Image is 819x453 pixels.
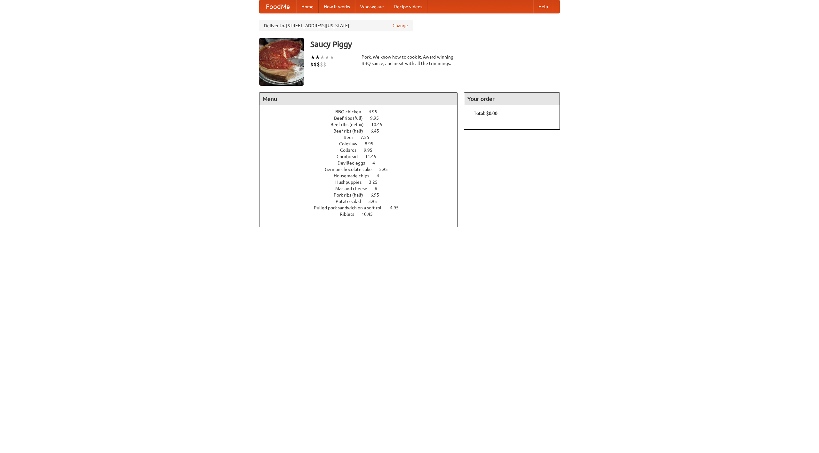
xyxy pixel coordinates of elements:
li: $ [323,61,326,68]
span: Potato salad [336,199,367,204]
a: Who we are [355,0,389,13]
a: BBQ chicken 4.95 [335,109,389,114]
a: Riblets 10.45 [340,212,385,217]
span: Devilled eggs [338,160,371,166]
a: Housemade chips 4 [334,173,391,178]
span: 10.45 [371,122,389,127]
span: Beef ribs (delux) [330,122,370,127]
li: ★ [315,54,320,61]
a: Pork ribs (half) 6.95 [334,192,391,198]
a: How it works [319,0,355,13]
h4: Your order [464,93,560,105]
span: Pork ribs (half) [334,192,370,198]
a: Beef ribs (delux) 10.45 [330,122,394,127]
a: Home [296,0,319,13]
span: 4.95 [369,109,384,114]
a: Pulled pork sandwich on a soft roll 4.95 [314,205,410,210]
div: Deliver to: [STREET_ADDRESS][US_STATE] [259,20,413,31]
span: 7.55 [361,135,376,140]
span: 11.45 [365,154,383,159]
a: Mac and cheese 6 [335,186,389,191]
li: ★ [310,54,315,61]
span: Coleslaw [339,141,364,146]
span: Housemade chips [334,173,376,178]
li: $ [320,61,323,68]
a: German chocolate cake 5.95 [325,167,400,172]
a: Devilled eggs 4 [338,160,387,166]
span: 5.95 [379,167,394,172]
span: Beef ribs (full) [334,116,369,121]
img: angular.jpg [259,38,304,86]
span: Beef ribs (half) [333,128,370,133]
h3: Saucy Piggy [310,38,560,51]
span: 4.95 [390,205,405,210]
span: 9.95 [364,148,379,153]
b: Total: $0.00 [474,111,497,116]
a: Cornbread 11.45 [337,154,388,159]
a: Beer 7.55 [344,135,381,140]
span: 6.95 [370,192,386,198]
span: Mac and cheese [335,186,374,191]
a: Potato salad 3.95 [336,199,389,204]
span: 6 [375,186,384,191]
a: Change [393,22,408,29]
a: Help [533,0,553,13]
span: BBQ chicken [335,109,368,114]
span: Beer [344,135,360,140]
li: $ [317,61,320,68]
span: 4 [372,160,381,166]
span: 3.95 [368,199,383,204]
li: $ [310,61,314,68]
h4: Menu [259,93,457,105]
li: ★ [330,54,334,61]
span: Pulled pork sandwich on a soft roll [314,205,389,210]
div: Pork. We know how to cook it. Award-winning BBQ sauce, and meat with all the trimmings. [362,54,457,67]
span: German chocolate cake [325,167,378,172]
a: Beef ribs (half) 6.45 [333,128,391,133]
li: ★ [325,54,330,61]
span: Hushpuppies [335,180,368,185]
span: Cornbread [337,154,364,159]
a: Collards 9.95 [340,148,384,153]
a: FoodMe [259,0,296,13]
span: Riblets [340,212,361,217]
a: Recipe videos [389,0,427,13]
a: Hushpuppies 3.25 [335,180,389,185]
a: Beef ribs (full) 9.95 [334,116,391,121]
li: ★ [320,54,325,61]
li: $ [314,61,317,68]
span: 9.95 [370,116,385,121]
span: 3.25 [369,180,384,185]
a: Coleslaw 8.95 [339,141,385,146]
span: 6.45 [370,128,386,133]
span: 4 [377,173,386,178]
span: Collards [340,148,363,153]
span: 10.45 [362,212,379,217]
span: 8.95 [365,141,380,146]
